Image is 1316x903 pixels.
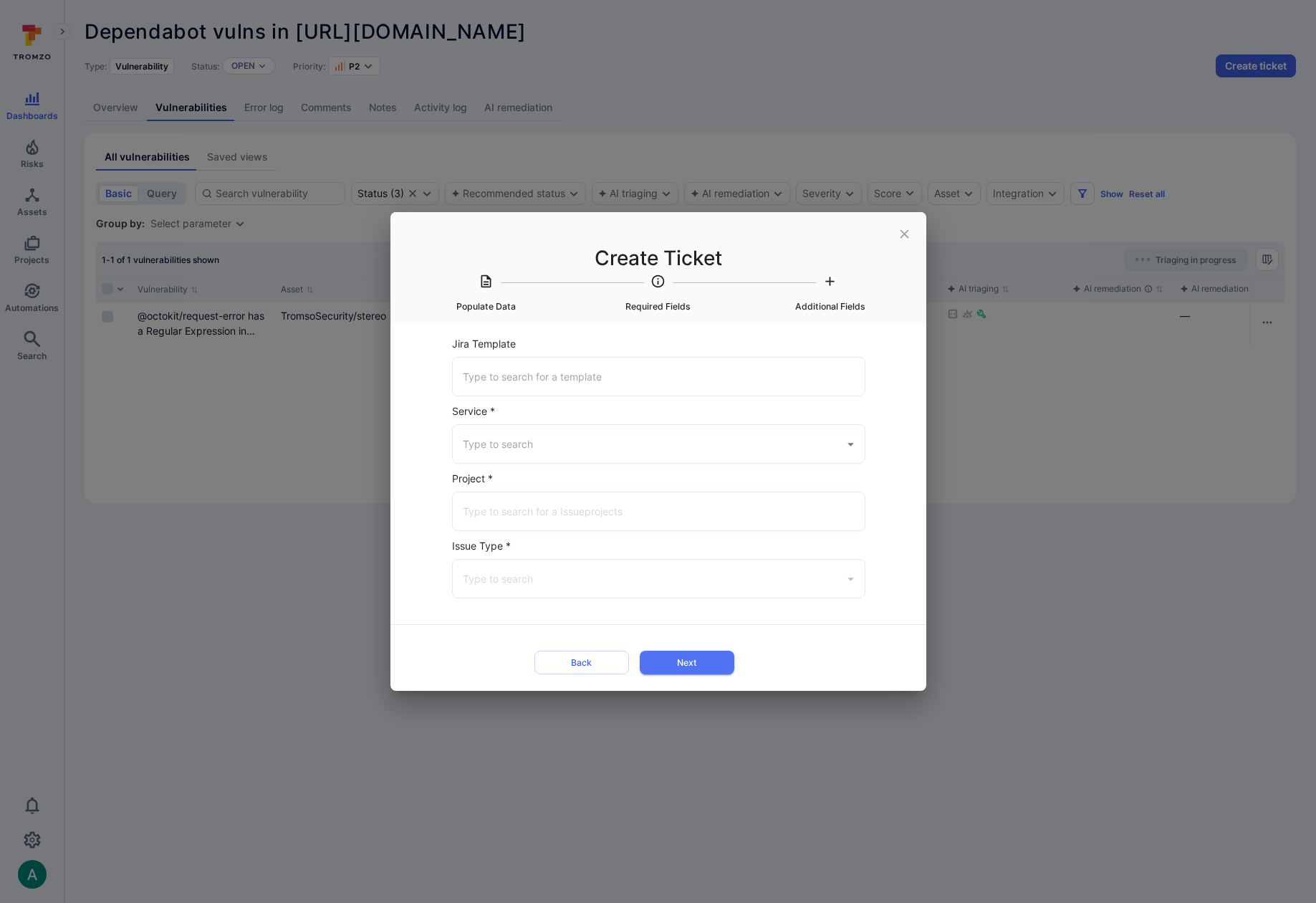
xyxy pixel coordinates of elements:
[842,435,860,453] button: Open
[459,364,859,389] input: Type to search for a template
[888,218,921,250] button: close
[451,537,866,604] div: ticket field
[750,300,911,313] span: Additional Fields
[640,651,734,674] button: Next
[451,335,866,402] div: ticket field
[406,300,567,313] span: Populate Data
[459,499,859,524] input: Type to search for a Issueprojects
[578,300,739,313] span: Required Fields
[534,651,629,674] button: Back
[390,212,926,323] h2: Create Ticket
[452,403,866,419] label: Service *
[452,471,866,486] label: Project *
[459,566,837,591] input: Type to search
[459,431,837,457] input: Type to search
[451,469,866,537] div: ticket field
[452,336,866,351] label: Jira Template
[452,538,866,553] label: Issue Type *
[451,402,866,469] div: ticket field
